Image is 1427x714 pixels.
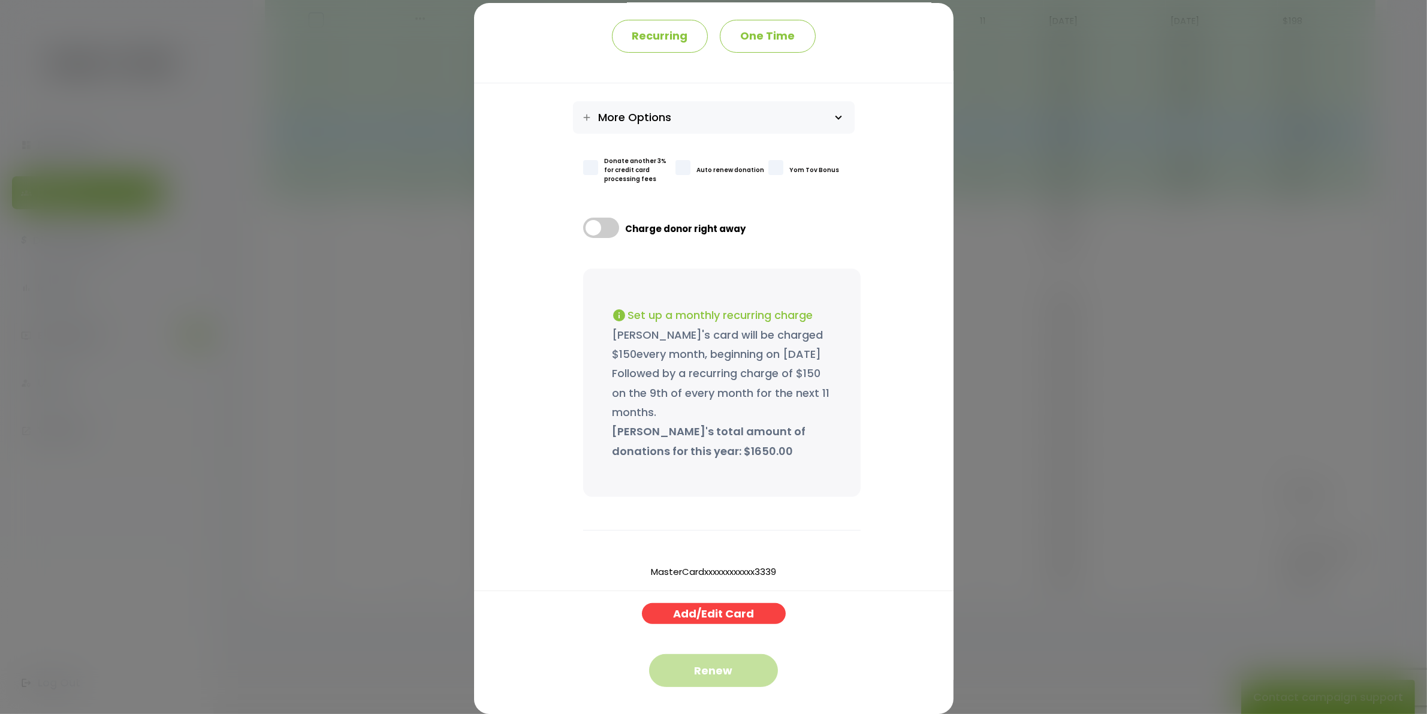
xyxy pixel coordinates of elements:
[612,20,708,53] p: Recurring
[625,222,746,236] b: Charge donor right away
[573,101,822,134] a: More Options
[751,444,793,459] span: 1650.00
[604,156,675,183] label: Donate another 3% for credit card processing fees
[612,305,832,325] p: Set up a monthly recurring charge
[612,326,832,364] p: [PERSON_NAME]'s card will be charged $ every month, beginning on [DATE]
[612,364,832,422] p: Followed by a recurring charge of $150 on the 9th of every month for the next 11 months.
[649,654,778,687] button: Renew
[696,165,768,174] label: Auto renew donation
[789,165,861,174] label: Yom Tov Bonus
[612,308,626,323] i: info
[619,347,636,361] span: 150
[832,111,845,124] i: keyboard_arrow_right
[720,20,816,53] p: One Time
[642,603,786,624] a: Add/Edit Card
[612,422,832,461] p: [PERSON_NAME]'s total amount of donations for this year: $
[474,565,954,579] option: MasterCardxxxxxxxxxxxx3339
[582,112,593,123] i: add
